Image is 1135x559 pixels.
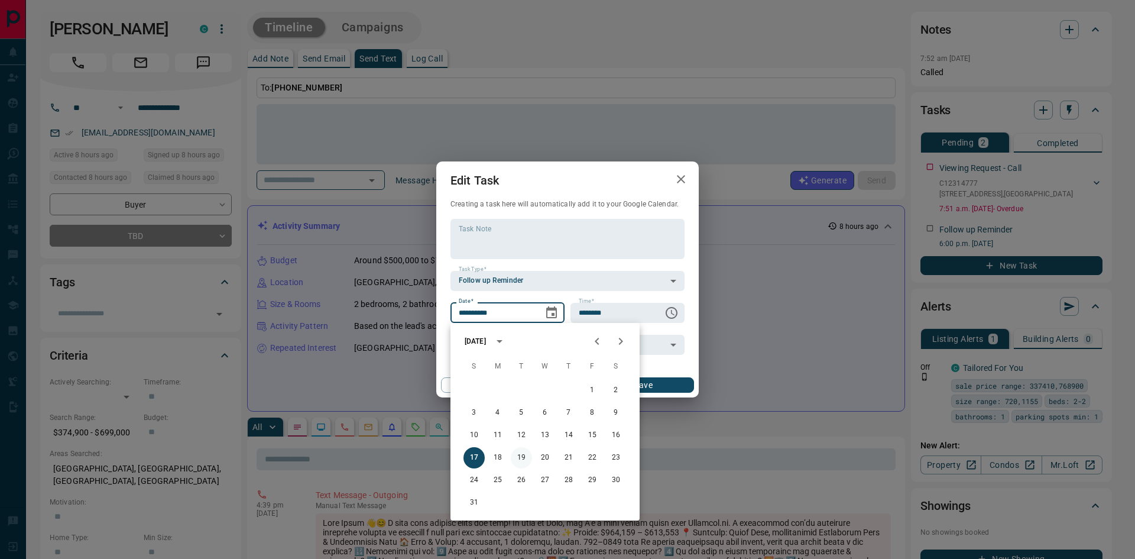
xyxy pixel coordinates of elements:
button: 16 [605,425,627,446]
button: Previous month [585,329,609,353]
button: 7 [558,402,579,424]
button: 5 [511,402,532,424]
button: 18 [487,447,508,468]
span: Saturday [605,355,627,379]
label: Task Type [459,266,487,273]
button: Next month [609,329,633,353]
button: 2 [605,380,627,401]
button: 28 [558,470,579,491]
button: 1 [582,380,603,401]
button: 12 [511,425,532,446]
button: 26 [511,470,532,491]
span: Tuesday [511,355,532,379]
button: Cancel [441,377,542,393]
button: 3 [463,402,485,424]
span: Friday [582,355,603,379]
button: 29 [582,470,603,491]
button: 10 [463,425,485,446]
button: 9 [605,402,627,424]
button: Save [593,377,694,393]
span: Sunday [463,355,485,379]
label: Date [459,298,474,305]
button: 30 [605,470,627,491]
button: 17 [463,447,485,468]
button: 25 [487,470,508,491]
button: 4 [487,402,508,424]
label: Time [579,298,594,305]
button: 23 [605,447,627,468]
button: 31 [463,492,485,513]
span: Monday [487,355,508,379]
button: 19 [511,447,532,468]
div: [DATE] [465,336,486,347]
button: 20 [534,447,556,468]
button: 21 [558,447,579,468]
button: 6 [534,402,556,424]
button: 13 [534,425,556,446]
button: 24 [463,470,485,491]
button: 22 [582,447,603,468]
button: 11 [487,425,508,446]
button: calendar view is open, switch to year view [489,331,510,351]
button: 14 [558,425,579,446]
button: 27 [534,470,556,491]
span: Thursday [558,355,579,379]
p: Creating a task here will automatically add it to your Google Calendar. [450,199,685,209]
h2: Edit Task [436,161,513,199]
button: 15 [582,425,603,446]
button: Choose date, selected date is Aug 17, 2025 [540,301,563,325]
button: Choose time, selected time is 6:00 PM [660,301,683,325]
span: Wednesday [534,355,556,379]
button: 8 [582,402,603,424]
div: Follow up Reminder [450,271,685,291]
